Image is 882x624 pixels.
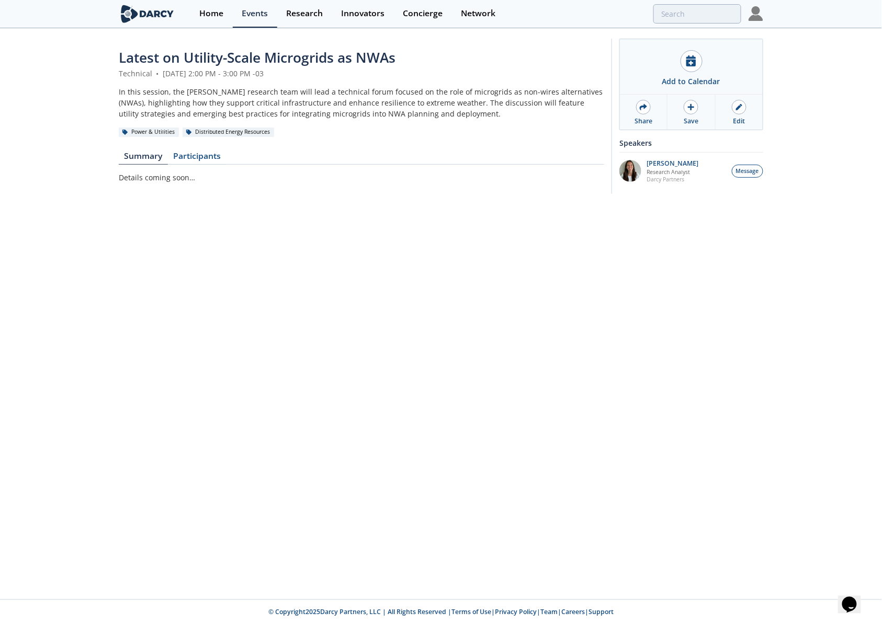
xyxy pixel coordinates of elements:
[451,607,491,616] a: Terms of Use
[341,9,385,18] div: Innovators
[662,76,720,87] div: Add to Calendar
[119,172,604,183] p: Details coming soon…
[749,6,763,21] img: Profile
[736,167,759,176] span: Message
[119,68,604,79] div: Technical [DATE] 2:00 PM - 3:00 PM -03
[684,117,698,126] div: Save
[619,134,763,152] div: Speakers
[647,160,699,167] p: [PERSON_NAME]
[403,9,443,18] div: Concierge
[119,48,395,67] span: Latest on Utility-Scale Microgrids as NWAs
[119,5,176,23] img: logo-wide.svg
[653,4,741,24] input: Advanced Search
[54,607,828,617] p: © Copyright 2025 Darcy Partners, LLC | All Rights Reserved | | | | |
[286,9,323,18] div: Research
[168,152,227,165] a: Participants
[119,128,179,137] div: Power & Utilities
[199,9,223,18] div: Home
[242,9,268,18] div: Events
[589,607,614,616] a: Support
[635,117,652,126] div: Share
[619,160,641,182] img: 0c797ecd-3ee5-4e9c-8fa9-100aa92c6e4a
[495,607,537,616] a: Privacy Policy
[461,9,495,18] div: Network
[732,165,763,178] button: Message
[119,152,168,165] a: Summary
[154,68,161,78] span: •
[647,168,699,176] p: Research Analyst
[716,95,763,130] a: Edit
[119,86,604,119] div: In this session, the [PERSON_NAME] research team will lead a technical forum focused on the role ...
[561,607,585,616] a: Careers
[838,582,872,614] iframe: chat widget
[183,128,274,137] div: Distributed Energy Resources
[540,607,558,616] a: Team
[647,176,699,183] p: Darcy Partners
[733,117,745,126] div: Edit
